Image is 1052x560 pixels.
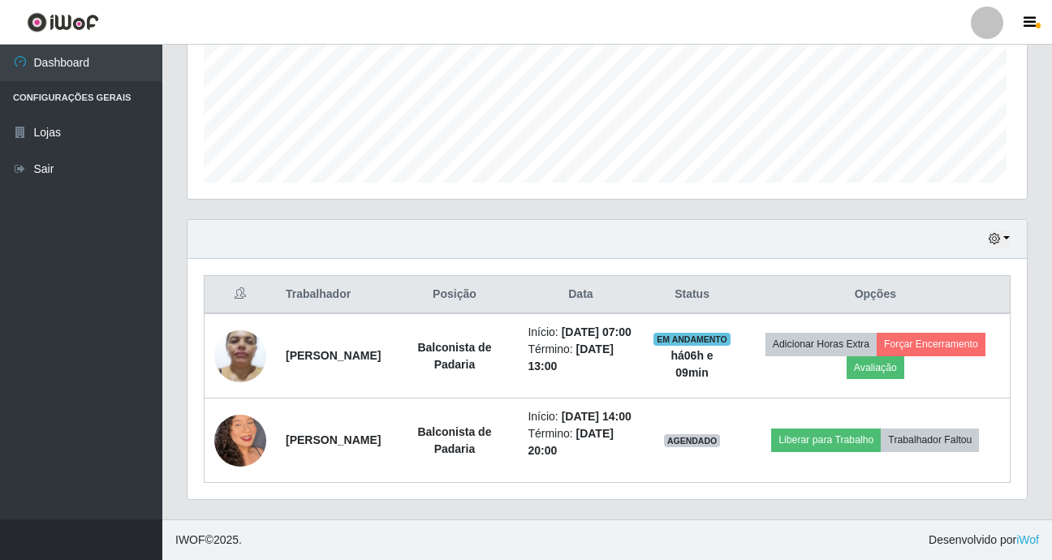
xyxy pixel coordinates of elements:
button: Adicionar Horas Extra [765,333,877,355]
button: Avaliação [847,356,904,379]
a: iWof [1016,533,1039,546]
img: CoreUI Logo [27,12,99,32]
strong: Balconista de Padaria [417,425,491,455]
img: 1702821101734.jpeg [214,394,266,487]
th: Opções [741,276,1011,314]
img: 1707253848276.jpeg [214,321,266,390]
span: AGENDADO [664,434,721,447]
strong: [PERSON_NAME] [286,349,381,362]
th: Data [518,276,643,314]
button: Trabalhador Faltou [881,429,979,451]
button: Liberar para Trabalho [771,429,881,451]
time: [DATE] 14:00 [562,410,632,423]
strong: [PERSON_NAME] [286,433,381,446]
button: Forçar Encerramento [877,333,985,355]
th: Trabalhador [276,276,390,314]
span: EM ANDAMENTO [653,333,731,346]
th: Status [643,276,740,314]
span: IWOF [175,533,205,546]
li: Término: [528,425,633,459]
li: Início: [528,408,633,425]
strong: Balconista de Padaria [417,341,491,371]
span: © 2025 . [175,532,242,549]
span: Desenvolvido por [929,532,1039,549]
strong: há 06 h e 09 min [670,349,713,379]
li: Término: [528,341,633,375]
th: Posição [390,276,518,314]
li: Início: [528,324,633,341]
time: [DATE] 07:00 [562,325,632,338]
